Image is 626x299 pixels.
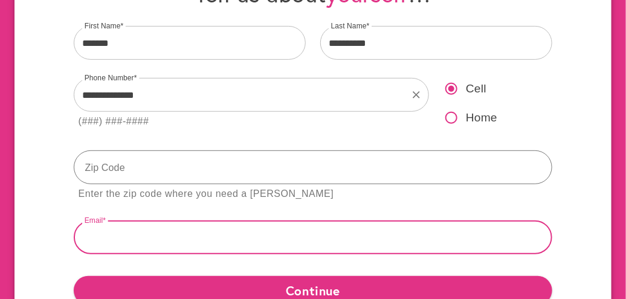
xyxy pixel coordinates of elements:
div: Enter the zip code where you need a [PERSON_NAME] [79,186,334,202]
span: Home [466,109,497,127]
div: (###) ###-#### [79,114,149,130]
span: Cell [466,80,486,98]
